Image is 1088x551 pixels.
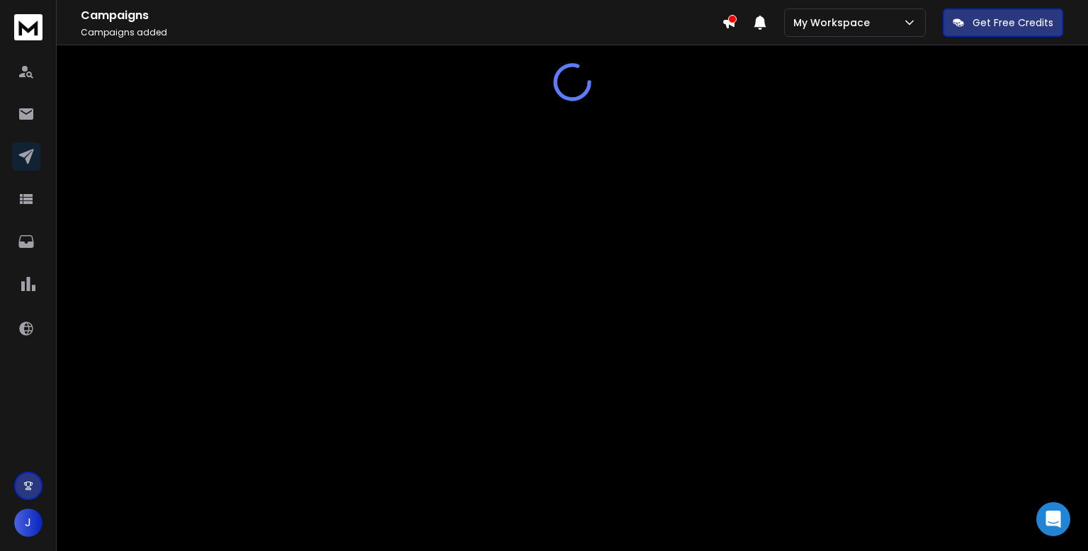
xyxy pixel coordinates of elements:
div: Open Intercom Messenger [1036,502,1070,536]
img: logo [14,14,42,40]
p: Get Free Credits [973,16,1053,30]
button: Get Free Credits [943,8,1063,37]
p: My Workspace [793,16,875,30]
button: J [14,509,42,537]
p: Campaigns added [81,27,722,38]
h1: Campaigns [81,7,722,24]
